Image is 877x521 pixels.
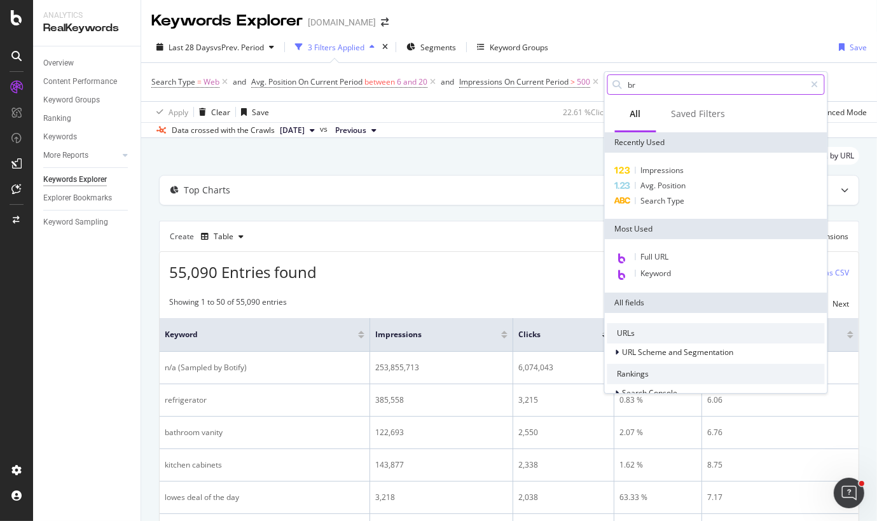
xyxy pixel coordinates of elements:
[43,112,71,125] div: Ranking
[184,184,230,197] div: Top Charts
[607,364,825,384] div: Rankings
[563,107,658,118] div: 22.61 % Clicks ( 4M on 18M )
[641,165,684,176] span: Impressions
[707,492,853,503] div: 7.17
[641,251,669,262] span: Full URL
[165,492,364,503] div: lowes deal of the day
[172,125,275,136] div: Data crossed with the Crawls
[518,492,609,503] div: 2,038
[169,296,287,312] div: Showing 1 to 50 of 55,090 entries
[375,492,508,503] div: 3,218
[518,427,609,438] div: 2,550
[233,76,246,88] button: and
[375,394,508,406] div: 385,558
[641,180,686,191] span: Avg. Position
[623,347,734,358] span: URL Scheme and Segmentation
[518,459,609,471] div: 2,338
[619,394,696,406] div: 0.83 %
[641,268,672,279] span: Keyword
[707,459,853,471] div: 8.75
[375,329,482,340] span: Impressions
[375,427,508,438] div: 122,693
[43,149,119,162] a: More Reports
[381,18,389,27] div: arrow-right-arrow-left
[170,226,249,247] div: Create
[335,125,366,136] span: Previous
[364,76,395,87] span: between
[601,74,652,90] button: Add Filter
[43,57,132,70] a: Overview
[459,76,569,87] span: Impressions On Current Period
[832,296,849,312] button: Next
[472,37,553,57] button: Keyword Groups
[196,226,249,247] button: Table
[570,76,575,87] span: >
[518,329,583,340] span: Clicks
[490,42,548,53] div: Keyword Groups
[619,427,696,438] div: 2.07 %
[43,112,132,125] a: Ranking
[194,102,230,122] button: Clear
[165,329,339,340] span: Keyword
[441,76,454,88] button: and
[43,94,100,107] div: Keyword Groups
[280,125,305,136] span: 2025 Aug. 25th
[441,76,454,87] div: and
[275,123,320,138] button: [DATE]
[197,76,202,87] span: =
[401,37,461,57] button: Segments
[518,394,609,406] div: 3,215
[43,216,108,229] div: Keyword Sampling
[834,37,867,57] button: Save
[43,130,132,144] a: Keywords
[43,10,130,21] div: Analytics
[641,195,685,206] span: Search Type
[165,427,364,438] div: bathroom vanity
[214,233,233,240] div: Table
[151,102,188,122] button: Apply
[707,394,853,406] div: 6.06
[623,387,678,398] span: Search Console
[43,173,132,186] a: Keywords Explorer
[380,41,390,53] div: times
[832,298,849,309] div: Next
[151,10,303,32] div: Keywords Explorer
[252,107,269,118] div: Save
[630,108,641,120] div: All
[43,149,88,162] div: More Reports
[308,16,376,29] div: [DOMAIN_NAME]
[169,261,317,282] span: 55,090 Entries found
[320,123,330,135] span: vs
[308,42,364,53] div: 3 Filters Applied
[236,102,269,122] button: Save
[619,459,696,471] div: 1.62 %
[605,293,827,313] div: All fields
[165,394,364,406] div: refrigerator
[330,123,382,138] button: Previous
[251,76,363,87] span: Avg. Position On Current Period
[43,21,130,36] div: RealKeywords
[43,75,117,88] div: Content Performance
[850,42,867,53] div: Save
[834,478,864,508] iframe: Intercom live chat
[165,459,364,471] div: kitchen cabinets
[518,362,609,373] div: 6,074,043
[214,42,264,53] span: vs Prev. Period
[43,191,132,205] a: Explorer Bookmarks
[375,362,508,373] div: 253,855,713
[605,132,827,153] div: Recently Used
[43,57,74,70] div: Overview
[204,73,219,91] span: Web
[672,108,726,120] div: Saved Filters
[43,130,77,144] div: Keywords
[169,107,188,118] div: Apply
[607,323,825,344] div: URLs
[165,362,364,373] div: n/a (Sampled by Botify)
[151,76,195,87] span: Search Type
[707,427,853,438] div: 6.76
[43,216,132,229] a: Keyword Sampling
[577,73,590,91] span: 500
[290,37,380,57] button: 3 Filters Applied
[211,107,230,118] div: Clear
[169,42,214,53] span: Last 28 Days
